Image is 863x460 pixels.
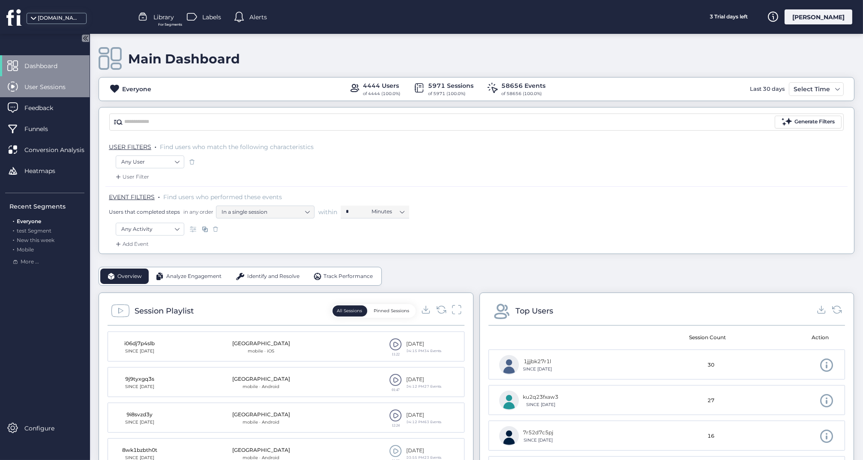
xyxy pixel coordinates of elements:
button: Pinned Sessions [369,305,414,317]
span: 27 [708,397,715,405]
div: 04:15 PMㅤ34 Events [407,348,442,354]
div: SINCE [DATE] [523,437,554,444]
span: Funnels [24,124,61,134]
nz-select-item: Minutes [372,205,404,218]
button: All Sessions [333,305,367,317]
span: Dashboard [24,61,70,71]
span: Identify and Resolve [247,272,300,281]
div: Generate Filters [794,118,835,126]
div: 11:22 [390,352,402,356]
span: More ... [21,258,39,266]
div: SINCE [DATE] [118,383,161,390]
div: 58656 Events [502,81,546,90]
span: . [155,141,156,150]
span: New this week [17,237,54,243]
div: SINCE [DATE] [118,348,161,355]
button: Generate Filters [775,116,842,128]
span: Configure [24,424,67,433]
span: . [13,245,14,253]
nz-select-item: Any Activity [121,223,179,236]
div: 4444 Users [363,81,401,90]
div: Recent Segments [9,202,84,211]
span: Mobile [17,246,34,253]
span: . [13,226,14,234]
div: SINCE [DATE] [523,366,552,373]
span: Overview [117,272,142,281]
div: Top Users [515,305,553,317]
span: within [318,208,337,216]
div: User Filter [114,173,149,181]
div: ku2q23fxaw3 [523,393,559,401]
div: SINCE [DATE] [523,401,559,408]
span: Find users who performed these events [163,193,282,201]
div: Everyone [122,84,151,94]
div: Add Event [114,240,149,248]
div: 04:12 PMㅤ27 Events [407,384,442,389]
div: i06dj7p4slb [118,340,161,348]
div: 1jjjbk27r1l [523,358,552,366]
span: . [158,191,160,200]
div: 5971 Sessions [429,81,474,90]
nz-select-item: Any User [121,155,179,168]
div: 04:12 PMㅤ63 Events [407,419,442,425]
div: [PERSON_NAME] [785,9,852,24]
span: Find users who match the following characteristics [160,143,314,151]
div: [DATE] [407,340,442,348]
span: in any order [182,208,213,215]
div: [GEOGRAPHIC_DATA] [232,375,290,383]
div: mobile · iOS [232,348,290,355]
span: Analyze Engagement [166,272,222,281]
mat-header-cell: Action [751,326,839,349]
span: User Sessions [24,82,78,92]
span: . [13,216,14,224]
span: Library [153,12,174,22]
span: Feedback [24,103,66,113]
span: 16 [708,432,715,440]
span: Conversion Analysis [24,145,97,155]
span: EVENT FILTERS [109,193,155,201]
span: Track Performance [324,272,373,281]
div: 8wk1bzbth0t [118,446,161,454]
div: 01:47 [390,388,402,391]
mat-header-cell: Session Count [664,326,752,349]
div: of 58656 (100.0%) [502,90,546,97]
div: [GEOGRAPHIC_DATA] [232,446,290,454]
span: Alerts [249,12,267,22]
span: test Segment [17,227,51,234]
div: [GEOGRAPHIC_DATA] [232,411,290,419]
div: of 5971 (100.0%) [429,90,474,97]
div: [DOMAIN_NAME] [38,14,81,22]
div: 12:24 [390,424,402,427]
span: Everyone [17,218,41,224]
div: Select Time [791,84,832,94]
div: of 4444 (100.0%) [363,90,401,97]
span: 30 [708,361,715,369]
div: 9j9tyxgq3s [118,375,161,383]
div: mobile · Android [232,383,290,390]
span: Users that completed steps [109,208,180,215]
div: [GEOGRAPHIC_DATA] [232,340,290,348]
div: Last 30 days [748,82,787,96]
div: [DATE] [407,411,442,419]
span: . [13,235,14,243]
div: Session Playlist [135,305,194,317]
div: [DATE] [407,376,442,384]
nz-select-item: In a single session [222,206,309,218]
div: 7r52d7c5pj [523,429,554,437]
span: USER FILTERS [109,143,151,151]
div: 9i8svzd3y [118,411,161,419]
div: Main Dashboard [128,51,240,67]
div: 3 Trial days left [697,9,761,24]
span: Heatmaps [24,166,68,176]
div: [DATE] [407,447,442,455]
span: Labels [202,12,221,22]
span: For Segments [158,22,182,27]
div: SINCE [DATE] [118,419,161,426]
div: mobile · Android [232,419,290,426]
